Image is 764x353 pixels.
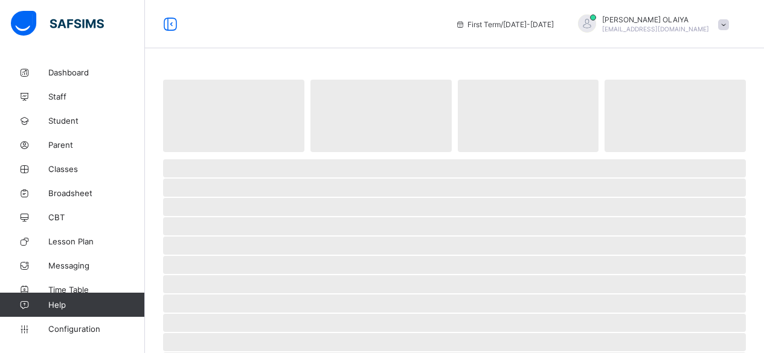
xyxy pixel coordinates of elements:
span: ‌ [163,159,746,177]
div: CHRISTYOLAIYA [566,14,735,34]
span: Parent [48,140,145,150]
img: safsims [11,11,104,36]
span: ‌ [163,80,304,152]
span: ‌ [163,198,746,216]
span: Staff [48,92,145,101]
span: ‌ [163,314,746,332]
span: ‌ [163,333,746,351]
span: ‌ [458,80,599,152]
span: [EMAIL_ADDRESS][DOMAIN_NAME] [602,25,709,33]
span: ‌ [163,237,746,255]
span: Dashboard [48,68,145,77]
span: CBT [48,212,145,222]
span: Help [48,300,144,310]
span: ‌ [163,217,746,235]
span: ‌ [163,256,746,274]
span: ‌ [605,80,746,152]
span: Broadsheet [48,188,145,198]
span: Student [48,116,145,126]
span: Lesson Plan [48,237,145,246]
span: Configuration [48,324,144,334]
span: ‌ [163,179,746,197]
span: [PERSON_NAME] OLAIYA [602,15,709,24]
span: session/term information [455,20,554,29]
span: Time Table [48,285,145,294]
span: Messaging [48,261,145,270]
span: ‌ [163,275,746,293]
span: ‌ [310,80,452,152]
span: ‌ [163,294,746,313]
span: Classes [48,164,145,174]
